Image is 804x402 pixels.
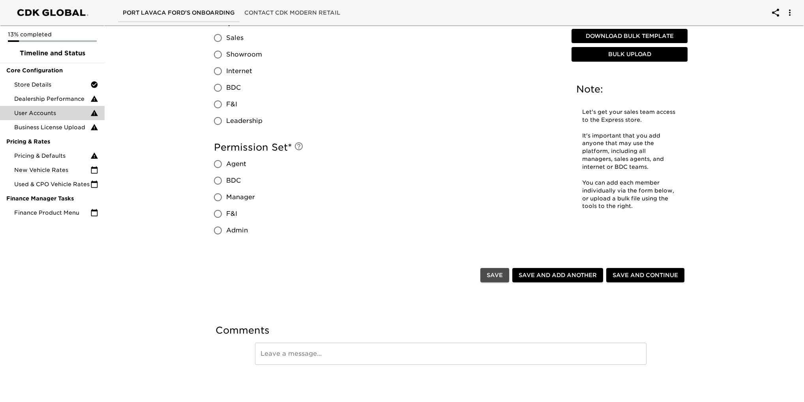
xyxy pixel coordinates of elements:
[575,31,684,41] span: Download Bulk Template
[226,176,241,185] span: BDC
[780,3,799,22] button: account of current user
[14,209,90,217] span: Finance Product Menu
[8,30,97,38] p: 13% completed
[6,138,98,145] span: Pricing & Rates
[226,83,241,92] span: BDC
[226,226,248,235] span: Admin
[14,152,90,160] span: Pricing & Defaults
[226,116,262,126] span: Leadership
[572,47,688,62] button: Bulk Upload
[226,66,252,76] span: Internet
[226,159,246,169] span: Agent
[14,95,90,103] span: Dealership Performance
[606,268,684,283] button: Save and Continue
[244,8,340,18] span: Contact CDK Modern Retail
[582,179,677,211] p: You can add each member individually via the form below, or upload a bulk file using the tools to...
[575,50,684,60] span: Bulk Upload
[582,132,677,171] p: It's important that you add anyone that may use the platform, including all managers, sales agent...
[6,49,98,58] span: Timeline and Status
[14,109,90,117] span: User Accounts
[14,180,90,188] span: Used & CPO Vehicle Rates
[123,8,235,18] span: Port Lavaca Ford's Onboarding
[226,209,237,219] span: F&I
[226,50,262,59] span: Showroom
[582,108,677,124] p: Let's get your sales team access to the Express store.
[214,141,562,154] h5: Permission Set
[480,268,509,283] button: Save
[226,100,237,109] span: F&I
[613,270,678,280] span: Save and Continue
[519,270,597,280] span: Save and Add Another
[512,268,603,283] button: Save and Add Another
[226,193,255,202] span: Manager
[14,166,90,174] span: New Vehicle Rates
[487,270,503,280] span: Save
[14,123,90,131] span: Business License Upload
[226,33,244,43] span: Sales
[576,83,683,96] h5: Note:
[216,324,686,337] h5: Comments
[766,3,785,22] button: account of current user
[14,81,90,89] span: Store Details
[6,194,98,202] span: Finance Manager Tasks
[6,66,98,74] span: Core Configuration
[572,29,688,43] button: Download Bulk Template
